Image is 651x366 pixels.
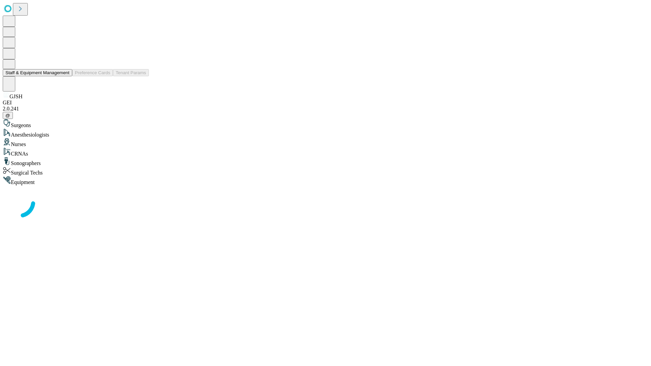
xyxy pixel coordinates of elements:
[3,106,648,112] div: 2.0.241
[3,119,648,128] div: Surgeons
[3,157,648,166] div: Sonographers
[3,176,648,185] div: Equipment
[113,69,149,76] button: Tenant Params
[3,69,72,76] button: Staff & Equipment Management
[72,69,113,76] button: Preference Cards
[9,94,22,99] span: GJSH
[3,166,648,176] div: Surgical Techs
[3,147,648,157] div: CRNAs
[3,112,13,119] button: @
[5,113,10,118] span: @
[3,138,648,147] div: Nurses
[3,128,648,138] div: Anesthesiologists
[3,100,648,106] div: GEI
